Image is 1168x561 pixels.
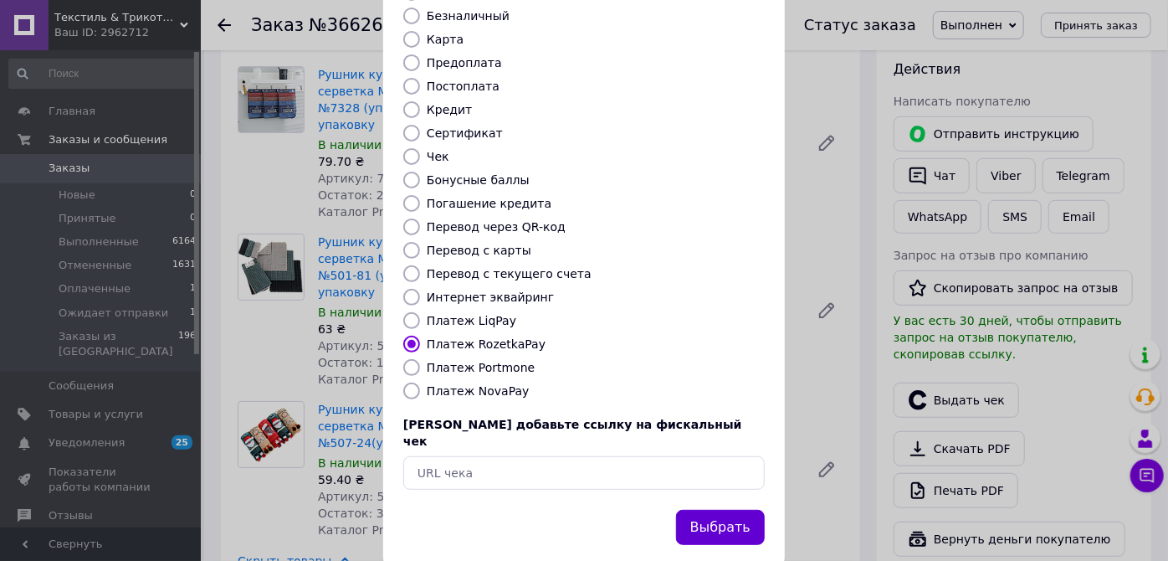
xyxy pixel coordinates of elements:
[427,173,530,187] label: Бонусные баллы
[427,56,502,69] label: Предоплата
[427,197,551,210] label: Погашение кредита
[427,337,546,351] label: Платеж RozetkaPay
[427,267,592,280] label: Перевод с текущего счета
[427,126,503,140] label: Сертификат
[427,361,535,374] label: Платеж Portmone
[403,418,742,448] span: [PERSON_NAME] добавьте ссылку на фискальный чек
[403,456,765,490] input: URL чека
[427,103,472,116] label: Кредит
[427,150,449,163] label: Чек
[427,220,566,234] label: Перевод через QR-код
[427,314,516,327] label: Платеж LiqPay
[427,9,510,23] label: Безналичный
[427,244,531,257] label: Перевод с карты
[427,80,499,93] label: Постоплата
[427,33,464,46] label: Карта
[427,291,554,304] label: Интернет эквайринг
[676,510,765,546] button: Выбрать
[427,384,529,398] label: Платеж NovaPay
